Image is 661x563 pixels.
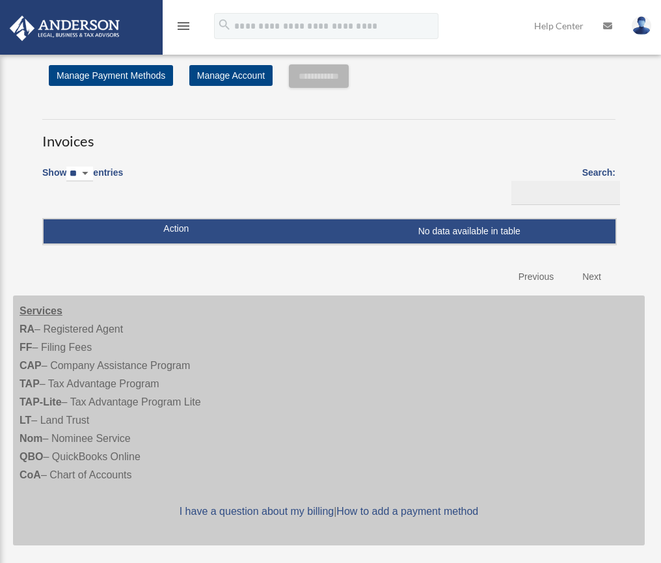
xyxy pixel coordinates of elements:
[509,264,563,290] a: Previous
[632,16,651,35] img: User Pic
[20,342,33,353] strong: FF
[20,469,41,480] strong: CoA
[217,18,232,32] i: search
[66,167,93,182] select: Showentries
[20,305,62,316] strong: Services
[20,396,62,407] strong: TAP-Lite
[49,65,173,86] a: Manage Payment Methods
[42,119,615,152] h3: Invoices
[6,16,124,41] img: Anderson Advisors Platinum Portal
[20,433,43,444] strong: Nom
[20,451,43,462] strong: QBO
[189,65,273,86] a: Manage Account
[20,323,34,335] strong: RA
[42,165,123,195] label: Show entries
[507,165,615,205] label: Search:
[180,506,334,517] a: I have a question about my billing
[13,295,645,545] div: – Registered Agent – Filing Fees – Company Assistance Program – Tax Advantage Program – Tax Advan...
[20,360,42,371] strong: CAP
[176,18,191,34] i: menu
[176,23,191,34] a: menu
[511,181,620,206] input: Search:
[20,502,638,521] p: |
[336,506,478,517] a: How to add a payment method
[20,415,31,426] strong: LT
[20,378,40,389] strong: TAP
[573,264,611,290] a: Next
[44,219,615,244] td: No data available in table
